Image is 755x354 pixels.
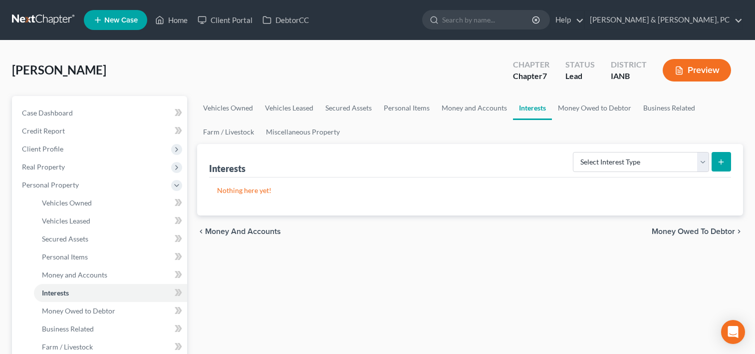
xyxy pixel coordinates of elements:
span: Interests [42,288,69,297]
span: Business Related [42,324,94,333]
a: Money Owed to Debtor [552,96,637,120]
a: Personal Items [34,248,187,266]
span: Vehicles Leased [42,216,90,225]
div: Chapter [513,70,549,82]
span: Money and Accounts [42,270,107,279]
a: Vehicles Leased [259,96,319,120]
div: Lead [565,70,595,82]
span: [PERSON_NAME] [12,62,106,77]
a: Personal Items [378,96,436,120]
button: Preview [663,59,731,81]
a: Vehicles Owned [34,194,187,212]
a: DebtorCC [257,11,314,29]
a: Home [150,11,193,29]
button: chevron_left Money and Accounts [197,227,281,235]
div: District [611,59,647,70]
a: Money and Accounts [34,266,187,284]
button: Money Owed to Debtor chevron_right [652,227,743,235]
a: [PERSON_NAME] & [PERSON_NAME], PC [585,11,743,29]
span: 7 [542,71,547,80]
span: Credit Report [22,126,65,135]
span: Personal Items [42,252,88,261]
a: Money Owed to Debtor [34,302,187,320]
div: IANB [611,70,647,82]
a: Secured Assets [319,96,378,120]
div: Open Intercom Messenger [721,320,745,344]
span: Case Dashboard [22,108,73,117]
span: Client Profile [22,144,63,153]
a: Help [550,11,584,29]
a: Secured Assets [34,230,187,248]
a: Vehicles Owned [197,96,259,120]
span: Money Owed to Debtor [42,306,115,315]
i: chevron_left [197,227,205,235]
div: Interests [209,162,246,174]
span: Personal Property [22,180,79,189]
a: Interests [34,284,187,302]
i: chevron_right [735,227,743,235]
span: Real Property [22,162,65,171]
span: Money and Accounts [205,227,281,235]
a: Interests [513,96,552,120]
span: New Case [104,16,138,24]
p: Nothing here yet! [217,185,723,195]
a: Money and Accounts [436,96,513,120]
div: Status [565,59,595,70]
span: Vehicles Owned [42,198,92,207]
div: Chapter [513,59,549,70]
a: Farm / Livestock [197,120,260,144]
a: Miscellaneous Property [260,120,346,144]
a: Case Dashboard [14,104,187,122]
a: Credit Report [14,122,187,140]
span: Farm / Livestock [42,342,93,351]
input: Search by name... [442,10,533,29]
a: Business Related [637,96,701,120]
a: Vehicles Leased [34,212,187,230]
a: Business Related [34,320,187,338]
span: Secured Assets [42,234,88,243]
a: Client Portal [193,11,257,29]
span: Money Owed to Debtor [652,227,735,235]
